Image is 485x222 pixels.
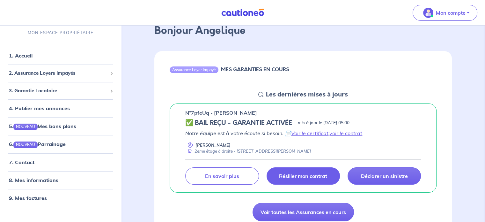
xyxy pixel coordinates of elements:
[185,148,311,154] div: 2ème étage à droite - [STREET_ADDRESS][PERSON_NAME]
[9,159,34,165] a: 7. Contact
[221,66,289,73] h6: MES GARANTIES EN COURS
[28,30,93,36] p: MON ESPACE PROPRIÉTAIRE
[279,173,327,179] p: Résilier mon contrat
[3,120,119,133] div: 5.NOUVEAUMes bons plans
[154,23,452,38] p: Bonjour Angelique
[329,130,362,136] a: voir le contrat
[361,173,408,179] p: Déclarer un sinistre
[3,174,119,187] div: 8. Mes informations
[253,203,354,221] a: Voir toutes les Assurances en cours
[170,66,218,73] div: Assurance Loyer Impayé
[9,123,76,130] a: 5.NOUVEAUMes bons plans
[185,119,292,127] h5: ✅ BAIL REÇU - GARANTIE ACTIVÉE
[3,156,119,169] div: 7. Contact
[185,167,259,185] a: En savoir plus
[436,9,466,17] p: Mon compte
[295,120,349,126] p: - mis à jour le [DATE] 05:00
[3,102,119,115] div: 4. Publier mes annonces
[266,91,348,98] h5: Les dernières mises à jours
[9,141,66,148] a: 6.NOUVEAUParrainage
[291,130,328,136] a: Voir le certificat
[3,50,119,62] div: 1. Accueil
[185,109,257,117] p: n°7pfeUq - [PERSON_NAME]
[9,177,58,183] a: 8. Mes informations
[195,142,231,148] p: [PERSON_NAME]
[3,67,119,80] div: 2. Assurance Loyers Impayés
[9,105,70,112] a: 4. Publier mes annonces
[348,167,421,185] a: Déclarer un sinistre
[413,5,477,21] button: illu_account_valid_menu.svgMon compte
[267,167,340,185] a: Résilier mon contrat
[3,138,119,151] div: 6.NOUVEAUParrainage
[9,53,33,59] a: 1. Accueil
[9,70,107,77] span: 2. Assurance Loyers Impayés
[9,195,47,201] a: 9. Mes factures
[3,192,119,204] div: 9. Mes factures
[423,8,433,18] img: illu_account_valid_menu.svg
[219,9,267,17] img: Cautioneo
[185,129,421,137] p: Notre équipe est à votre écoute si besoin. 📄 ,
[185,119,421,127] div: state: CONTRACT-VALIDATED, Context: NEW,MAYBE-CERTIFICATE,ALONE,LESSOR-DOCUMENTS
[9,87,107,95] span: 3. Garantie Locataire
[205,173,239,179] p: En savoir plus
[3,85,119,97] div: 3. Garantie Locataire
